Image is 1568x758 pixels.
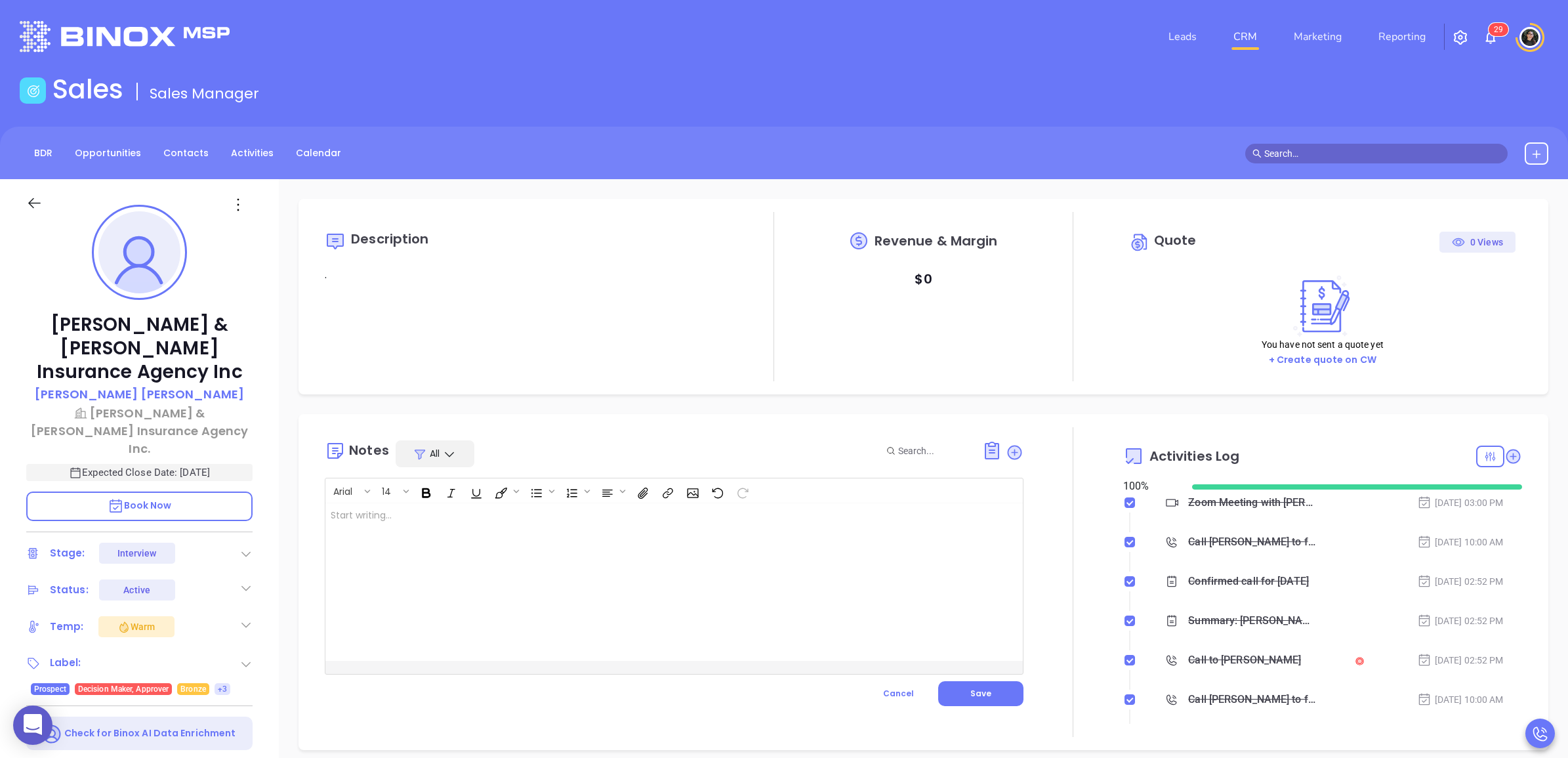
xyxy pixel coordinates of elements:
p: $ 0 [915,267,932,291]
sup: 29 [1489,23,1508,36]
div: [DATE] 02:52 PM [1417,574,1504,589]
span: 9 [1498,25,1503,34]
img: iconSetting [1453,30,1468,45]
a: [PERSON_NAME] & [PERSON_NAME] Insurance Agency Inc. [26,404,253,457]
span: Book Now [108,499,172,512]
span: Prospect [34,682,66,696]
div: Status: [50,580,89,600]
p: [PERSON_NAME] [PERSON_NAME] [35,385,244,403]
img: user [1519,27,1540,48]
a: Leads [1163,24,1202,50]
span: Activities Log [1149,450,1239,463]
a: Marketing [1289,24,1347,50]
div: Interview [117,543,157,564]
div: [DATE] 02:52 PM [1417,653,1504,667]
a: Reporting [1373,24,1431,50]
div: Zoom Meeting with [PERSON_NAME] [1188,493,1315,513]
span: Save [970,688,991,699]
div: [DATE] 10:00 AM [1417,692,1504,707]
span: Underline [463,480,487,502]
button: + Create quote on CW [1265,352,1380,368]
div: Notes [349,444,389,457]
a: Opportunities [67,142,149,164]
a: Activities [223,142,281,164]
span: Sales Manager [150,83,259,104]
span: Fill color or set the text color [488,480,522,502]
a: CRM [1228,24,1262,50]
span: Description [351,230,428,248]
img: Create on CWSell [1287,275,1358,337]
span: All [430,447,440,460]
button: 14 [375,480,401,502]
span: Font size [375,480,412,502]
span: Quote [1154,231,1197,249]
div: [DATE] 02:52 PM [1417,614,1504,628]
span: Italic [438,480,462,502]
input: Search... [898,444,968,458]
div: 0 Views [1452,232,1503,253]
input: Search… [1264,146,1500,161]
div: Call [PERSON_NAME] to follow up [1188,690,1315,709]
p: Check for Binox AI Data Enrichment [64,726,236,740]
img: Circle dollar [1130,232,1151,253]
span: Insert Ordered List [559,480,593,502]
span: Insert Image [680,480,703,502]
span: 2 [1494,25,1498,34]
span: Align [594,480,629,502]
div: Temp: [50,617,84,637]
div: Call to [PERSON_NAME] [1188,650,1301,670]
div: Stage: [50,543,85,563]
div: [DATE] 10:00 AM [1417,535,1504,549]
span: +3 [218,682,227,696]
a: BDR [26,142,60,164]
span: Arial [327,485,359,494]
span: Undo [705,480,728,502]
span: Bronze [180,682,206,696]
button: Save [938,681,1023,706]
div: Active [123,579,150,600]
span: Insert Files [630,480,653,502]
button: Cancel [859,681,938,706]
div: Label: [50,653,81,673]
img: profile-user [98,211,180,293]
img: iconNotification [1483,30,1498,45]
p: Expected Close Date: [DATE] [26,464,253,481]
img: logo [20,21,230,52]
a: [PERSON_NAME] [PERSON_NAME] [35,385,244,404]
div: Warm [117,619,155,635]
a: Calendar [288,142,349,164]
a: Contacts [155,142,217,164]
span: Decision Maker, Approver [78,682,169,696]
span: Redo [730,480,753,502]
span: Bold [413,480,437,502]
button: Arial [327,480,362,502]
span: Font family [326,480,373,502]
span: Revenue & Margin [875,234,998,247]
div: Confirmed call for [DATE] [1188,572,1309,591]
span: 14 [375,485,398,494]
p: [PERSON_NAME] & [PERSON_NAME] Insurance Agency Inc [26,313,253,384]
div: [DATE] 03:00 PM [1417,495,1504,510]
p: You have not sent a quote yet [1262,337,1384,352]
span: search [1252,149,1262,158]
p: . [325,267,724,283]
span: Cancel [883,688,914,699]
div: Summary: [PERSON_NAME] from Motiva called [PERSON_NAME] at "Former Insurance Agency, [PERSON_NAME... [1188,611,1315,631]
span: Insert Unordered List [524,480,558,502]
div: 100 % [1123,478,1176,494]
a: + Create quote on CW [1269,353,1376,366]
span: Insert link [655,480,678,502]
div: Call [PERSON_NAME] to follow up [1188,532,1315,552]
h1: Sales [52,74,123,105]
